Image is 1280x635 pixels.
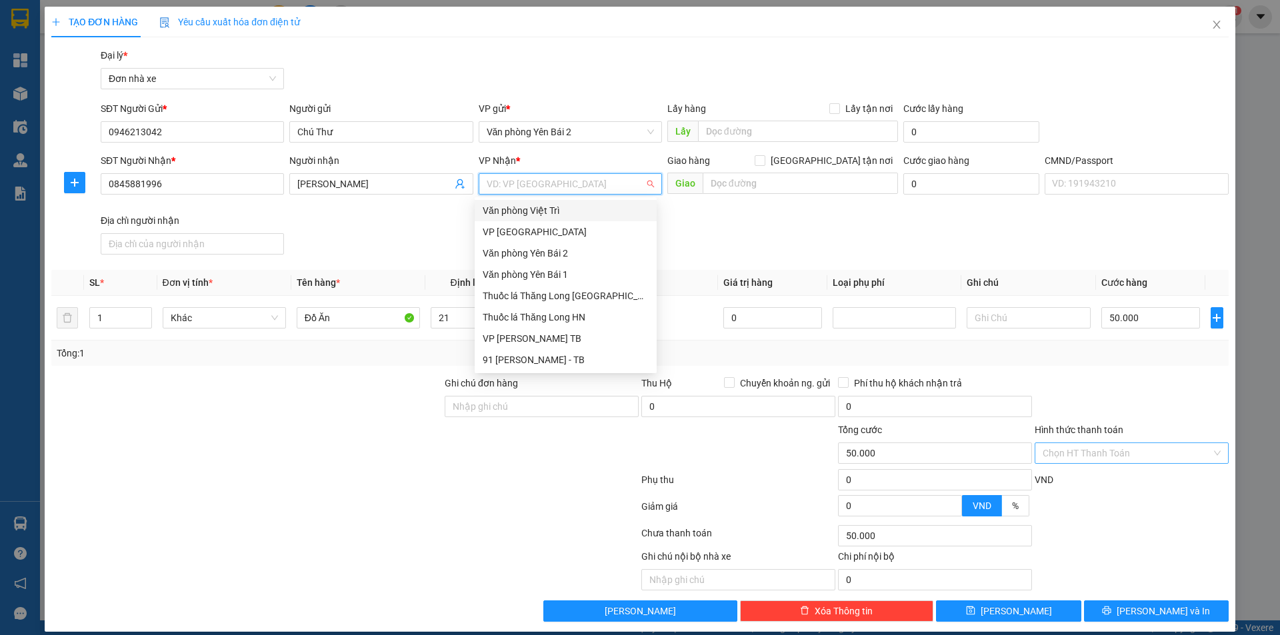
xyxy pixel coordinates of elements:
[483,246,649,261] div: Văn phòng Yên Bái 2
[479,101,662,116] div: VP gửi
[289,101,473,116] div: Người gửi
[1102,606,1111,616] span: printer
[827,270,961,296] th: Loại phụ phí
[667,121,698,142] span: Lấy
[1101,277,1147,288] span: Cước hàng
[973,500,991,511] span: VND
[109,69,276,89] span: Đơn nhà xe
[64,172,85,193] button: plus
[475,349,657,370] div: 91 Đặng Nghiễm - TB
[981,604,1052,618] span: [PERSON_NAME]
[101,233,284,255] input: Địa chỉ của người nhận
[723,307,823,328] input: 0
[450,277,497,288] span: Định lượng
[667,155,710,166] span: Giao hàng
[483,267,649,282] div: Văn phòng Yên Bái 1
[479,155,516,166] span: VP Nhận
[605,604,676,618] span: [PERSON_NAME]
[641,378,672,388] span: Thu Hộ
[475,221,657,243] div: VP Ninh Bình
[101,50,127,61] span: Đại lý
[475,328,657,349] div: VP Trần Phú TB
[641,549,835,569] div: Ghi chú nội bộ nhà xe
[475,285,657,307] div: Thuốc lá Thăng Long Thanh Hóa
[475,264,657,285] div: Văn phòng Yên Bái 1
[1012,500,1019,511] span: %
[543,600,737,622] button: [PERSON_NAME]
[163,277,213,288] span: Đơn vị tính
[101,101,284,116] div: SĐT Người Gửi
[171,308,278,328] span: Khác
[903,155,969,166] label: Cước giao hàng
[740,600,934,622] button: deleteXóa Thông tin
[297,307,420,328] input: VD: Bàn, Ghế
[1045,153,1228,168] div: CMND/Passport
[961,270,1095,296] th: Ghi chú
[101,153,284,168] div: SĐT Người Nhận
[159,17,300,27] span: Yêu cầu xuất hóa đơn điện tử
[640,472,837,496] div: Phụ thu
[698,121,898,142] input: Dọc đường
[1198,7,1235,44] button: Close
[1211,313,1223,323] span: plus
[445,378,518,388] label: Ghi chú đơn hàng
[483,203,649,218] div: Văn phòng Việt Trì
[967,307,1090,328] input: Ghi Chú
[903,121,1039,143] input: Cước lấy hàng
[640,499,837,522] div: Giảm giá
[455,179,465,189] span: user-add
[89,277,100,288] span: SL
[840,101,898,116] span: Lấy tận nơi
[479,196,662,211] div: Văn phòng không hợp lệ
[765,153,898,168] span: [GEOGRAPHIC_DATA] tận nơi
[667,173,703,194] span: Giao
[483,310,649,324] div: Thuốc lá Thăng Long HN
[903,103,963,114] label: Cước lấy hàng
[487,122,654,142] span: Văn phòng Yên Bái 2
[1211,307,1223,328] button: plus
[838,424,882,435] span: Tổng cước
[297,277,340,288] span: Tên hàng
[483,225,649,239] div: VP [GEOGRAPHIC_DATA]
[57,307,78,328] button: delete
[1117,604,1210,618] span: [PERSON_NAME] và In
[445,396,639,417] input: Ghi chú đơn hàng
[640,526,837,549] div: Chưa thanh toán
[800,606,809,616] span: delete
[1211,19,1222,30] span: close
[703,173,898,194] input: Dọc đường
[159,17,170,28] img: icon
[838,549,1032,569] div: Chi phí nội bộ
[735,376,835,390] span: Chuyển khoản ng. gửi
[936,600,1081,622] button: save[PERSON_NAME]
[65,177,85,188] span: plus
[815,604,873,618] span: Xóa Thông tin
[1084,600,1229,622] button: printer[PERSON_NAME] và In
[289,153,473,168] div: Người nhận
[667,103,706,114] span: Lấy hàng
[483,331,649,346] div: VP [PERSON_NAME] TB
[1035,424,1123,435] label: Hình thức thanh toán
[57,346,494,360] div: Tổng: 1
[101,213,284,228] div: Địa chỉ người nhận
[641,569,835,590] input: Nhập ghi chú
[51,17,138,27] span: TẠO ĐƠN HÀNG
[475,243,657,264] div: Văn phòng Yên Bái 2
[723,277,773,288] span: Giá trị hàng
[903,173,1039,195] input: Cước giao hàng
[1035,474,1053,485] span: VND
[849,376,967,390] span: Phí thu hộ khách nhận trả
[475,200,657,221] div: Văn phòng Việt Trì
[966,606,975,616] span: save
[51,17,61,27] span: plus
[475,307,657,328] div: Thuốc lá Thăng Long HN
[483,352,649,367] div: 91 [PERSON_NAME] - TB
[483,289,649,303] div: Thuốc lá Thăng Long [GEOGRAPHIC_DATA]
